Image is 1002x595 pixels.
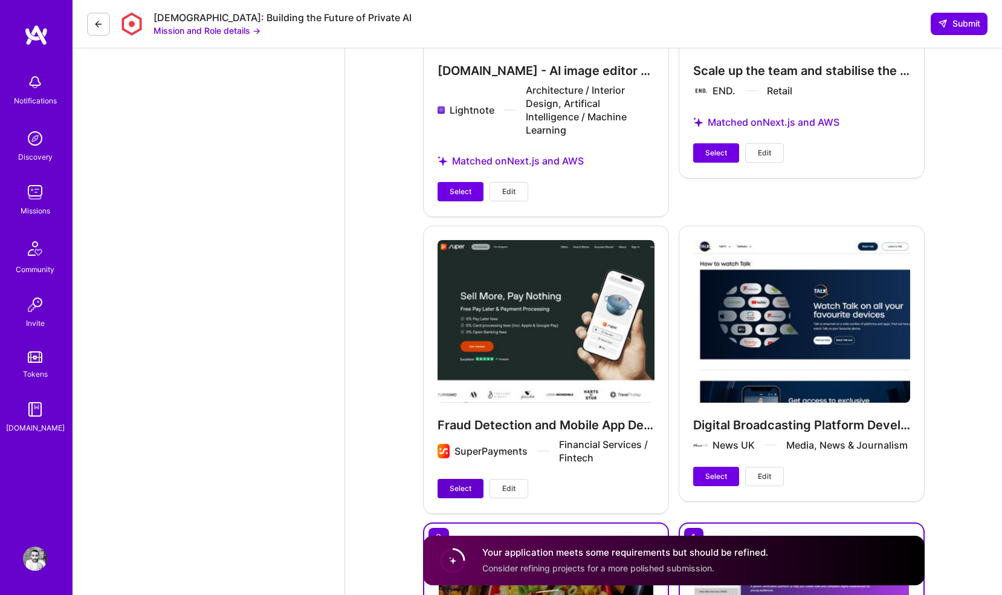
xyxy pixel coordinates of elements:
[938,19,948,28] i: icon SendLight
[21,204,50,217] div: Missions
[502,483,516,494] span: Edit
[28,351,42,363] img: tokens
[693,143,739,163] button: Select
[26,317,45,330] div: Invite
[23,397,47,421] img: guide book
[14,94,57,107] div: Notifications
[693,467,739,486] button: Select
[758,471,771,482] span: Edit
[705,148,727,158] span: Select
[21,234,50,263] img: Community
[16,263,54,276] div: Community
[438,182,483,201] button: Select
[490,182,528,201] button: Edit
[490,479,528,498] button: Edit
[23,368,48,380] div: Tokens
[482,563,714,573] span: Consider refining projects for a more polished submission.
[758,148,771,158] span: Edit
[931,13,987,34] div: null
[154,11,412,24] div: [DEMOGRAPHIC_DATA]: Building the Future of Private AI
[23,293,47,317] img: Invite
[18,151,53,163] div: Discovery
[450,483,471,494] span: Select
[23,180,47,204] img: teamwork
[23,70,47,94] img: bell
[20,547,50,571] a: User Avatar
[120,12,144,36] img: Company Logo
[438,479,483,498] button: Select
[23,547,47,571] img: User Avatar
[6,421,65,434] div: [DOMAIN_NAME]
[745,467,784,486] button: Edit
[23,126,47,151] img: discovery
[745,143,784,163] button: Edit
[938,18,980,30] span: Submit
[24,24,48,46] img: logo
[931,13,987,34] button: Submit
[154,24,260,37] button: Mission and Role details →
[705,471,727,482] span: Select
[502,186,516,197] span: Edit
[482,547,768,559] h4: Your application meets some requirements but should be refined.
[94,19,103,29] i: icon LeftArrowDark
[450,186,471,197] span: Select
